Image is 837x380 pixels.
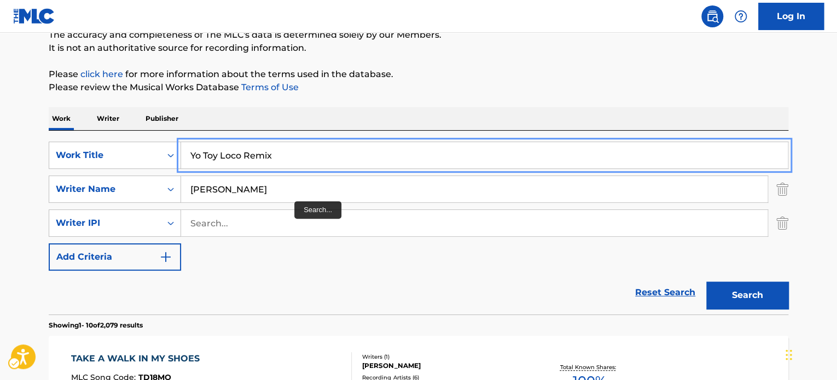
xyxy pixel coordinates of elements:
[49,142,788,314] form: Search Form
[49,243,181,271] button: Add Criteria
[49,68,788,81] p: Please for more information about the terms used in the database.
[49,28,788,42] p: The accuracy and completeness of The MLC's data is determined solely by our Members.
[782,328,837,380] iframe: Hubspot Iframe
[776,209,788,237] img: Delete Criterion
[142,107,182,130] p: Publisher
[80,69,123,79] a: Music industry terminology | mechanical licensing collective
[560,363,618,371] p: Total Known Shares:
[56,149,154,162] div: Work Title
[56,217,154,230] div: Writer IPI
[776,176,788,203] img: Delete Criterion
[362,353,527,361] div: Writers ( 1 )
[630,280,701,305] a: Reset Search
[159,250,172,264] img: 9d2ae6d4665cec9f34b9.svg
[49,320,143,330] p: Showing 1 - 10 of 2,079 results
[734,10,747,23] img: help
[181,210,768,236] input: Search...
[56,183,154,196] div: Writer Name
[49,42,788,55] p: It is not an authoritative source for recording information.
[181,176,768,202] input: Search...
[362,361,527,371] div: [PERSON_NAME]
[706,282,788,309] button: Search
[786,338,792,371] div: Drag
[782,328,837,380] div: Chat Widget
[49,81,788,94] p: Please review the Musical Works Database
[49,107,74,130] p: Work
[181,142,788,168] input: Search...
[13,8,55,24] img: MLC Logo
[239,82,299,92] a: Terms of Use
[758,3,824,30] a: Log In
[94,107,123,130] p: Writer
[71,352,205,365] div: TAKE A WALK IN MY SHOES
[706,10,719,23] img: search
